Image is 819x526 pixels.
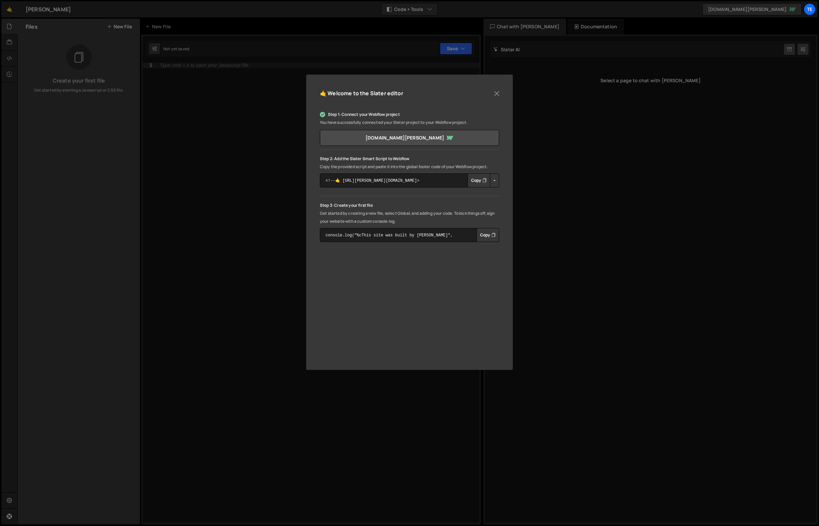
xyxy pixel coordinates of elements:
[320,119,499,127] p: You have successfully connected your Slater project to your Webflow project.
[320,173,499,187] textarea: <!--🤙 [URL][PERSON_NAME][DOMAIN_NAME]> <script>document.addEventListener("DOMContentLoaded", func...
[467,173,490,187] button: Copy
[320,201,499,209] p: Step 3: Create your first file
[320,155,499,163] p: Step 2: Add the Slater Smart Script to Webflow
[320,163,499,171] p: Copy the provided script and paste it into the global footer code of your Webflow project.
[320,111,499,119] p: Step 1: Connect your Webflow project
[804,3,816,15] a: Te
[492,89,502,99] button: Close
[320,228,499,242] textarea: console.log("%cThis site was built by [PERSON_NAME]", "background:blue;color:#fff;padding: 8px;");
[476,228,499,242] button: Copy
[320,130,499,146] a: [DOMAIN_NAME][PERSON_NAME]
[320,257,499,358] iframe: YouTube video player
[320,88,403,99] h5: 🤙 Welcome to the Slater editor
[476,228,499,242] div: Button group with nested dropdown
[320,209,499,225] p: Get started by creating a new file, select Global, and adding your code. To kick things off, sign...
[467,173,499,187] div: Button group with nested dropdown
